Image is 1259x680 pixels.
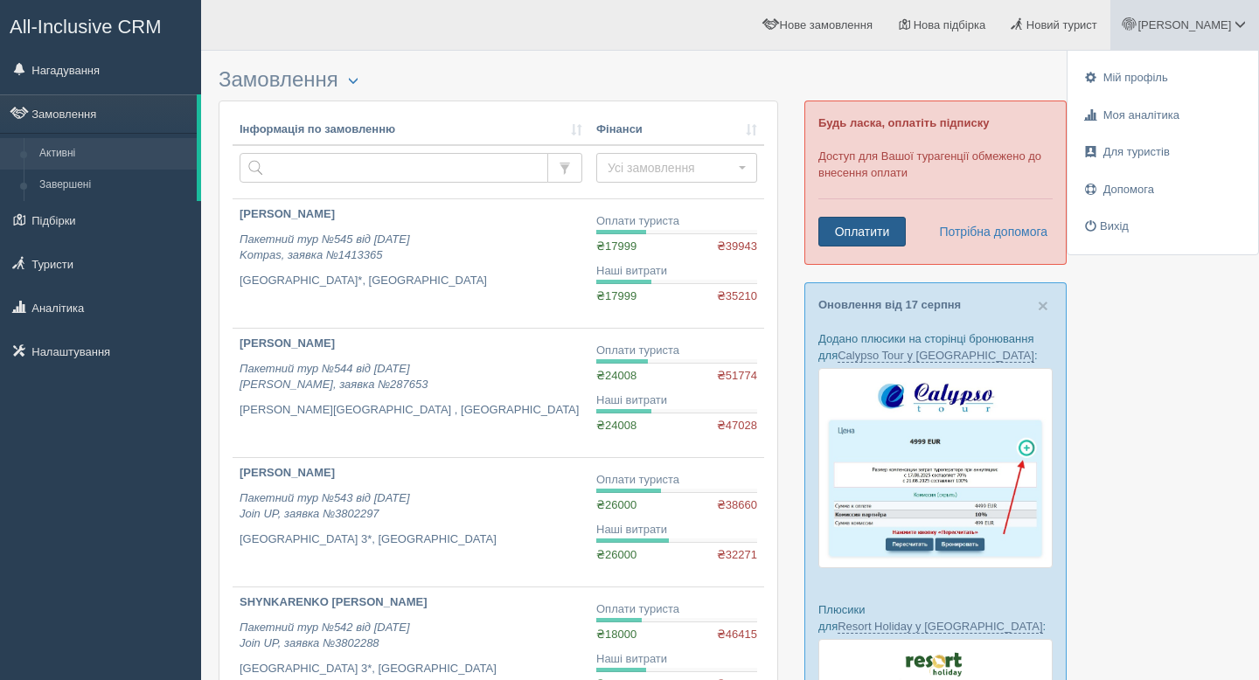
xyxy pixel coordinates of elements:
a: [PERSON_NAME] Пакетний тур №545 від [DATE]Kompas, заявка №1413365 [GEOGRAPHIC_DATA]*, [GEOGRAPHIC... [233,199,589,328]
span: ₴24008 [596,369,636,382]
span: ₴26000 [596,548,636,561]
p: [GEOGRAPHIC_DATA] 3*, [GEOGRAPHIC_DATA] [240,531,582,548]
div: Наші витрати [596,392,757,409]
img: calypso-tour-proposal-crm-for-travel-agency.jpg [818,368,1053,568]
span: ₴35210 [717,288,757,305]
a: Calypso Tour у [GEOGRAPHIC_DATA] [838,349,1034,363]
a: All-Inclusive CRM [1,1,200,49]
span: All-Inclusive CRM [10,16,162,38]
span: Мій профіль [1103,71,1168,84]
span: Новий турист [1026,18,1097,31]
i: Пакетний тур №545 від [DATE] Kompas, заявка №1413365 [240,232,410,262]
a: Resort Holiday у [GEOGRAPHIC_DATA] [838,620,1042,634]
b: SHYNKARENKO [PERSON_NAME] [240,595,428,608]
span: [PERSON_NAME] [1137,18,1231,31]
a: Інформація по замовленню [240,121,582,138]
button: Усі замовлення [596,153,757,183]
b: Будь ласка, оплатіть підписку [818,116,989,129]
span: ₴17999 [596,239,636,253]
span: Моя аналітика [1103,108,1179,121]
div: Наші витрати [596,651,757,668]
p: Додано плюсики на сторінці бронювання для : [818,330,1053,364]
a: Для туристів [1068,134,1258,171]
a: Активні [31,138,197,170]
span: Нове замовлення [780,18,873,31]
span: ₴32271 [717,547,757,564]
span: ₴39943 [717,239,757,255]
span: ₴24008 [596,419,636,432]
a: [PERSON_NAME] Пакетний тур №543 від [DATE]Join UP, заявка №3802297 [GEOGRAPHIC_DATA] 3*, [GEOGRAP... [233,458,589,586]
span: ₴18000 [596,628,636,641]
div: Оплати туриста [596,213,757,230]
a: Вихід [1068,208,1258,246]
b: [PERSON_NAME] [240,466,335,479]
span: ₴17999 [596,289,636,302]
span: ₴47028 [717,418,757,434]
a: Потрібна допомога [928,217,1048,246]
a: Фінанси [596,121,757,138]
b: [PERSON_NAME] [240,207,335,220]
a: Оновлення від 17 серпня [818,298,961,311]
button: Close [1038,296,1048,315]
p: Плюсики для : [818,601,1053,635]
span: ₴26000 [596,498,636,511]
b: [PERSON_NAME] [240,337,335,350]
a: [PERSON_NAME] Пакетний тур №544 від [DATE][PERSON_NAME], заявка №287653 [PERSON_NAME][GEOGRAPHIC_... [233,329,589,457]
div: Доступ для Вашої турагенції обмежено до внесення оплати [804,101,1067,265]
a: Оплатити [818,217,906,246]
span: Допомога [1103,183,1154,196]
p: [GEOGRAPHIC_DATA] 3*, [GEOGRAPHIC_DATA] [240,661,582,677]
p: [PERSON_NAME][GEOGRAPHIC_DATA] , [GEOGRAPHIC_DATA] [240,402,582,419]
a: Мій профіль [1068,59,1258,97]
a: Завершені [31,170,197,201]
span: Для туристів [1103,145,1170,158]
i: Пакетний тур №542 від [DATE] Join UP, заявка №3802288 [240,621,410,650]
span: ₴51774 [717,368,757,385]
i: Пакетний тур №543 від [DATE] Join UP, заявка №3802297 [240,491,410,521]
span: Нова підбірка [914,18,986,31]
div: Наші витрати [596,522,757,538]
span: ₴38660 [717,497,757,514]
a: Моя аналітика [1068,97,1258,135]
span: Усі замовлення [608,159,734,177]
div: Наші витрати [596,263,757,280]
div: Оплати туриста [596,472,757,489]
p: [GEOGRAPHIC_DATA]*, [GEOGRAPHIC_DATA] [240,273,582,289]
i: Пакетний тур №544 від [DATE] [PERSON_NAME], заявка №287653 [240,362,428,392]
h3: Замовлення [219,68,778,92]
span: ₴46415 [717,627,757,643]
span: × [1038,295,1048,316]
div: Оплати туриста [596,343,757,359]
div: Оплати туриста [596,601,757,618]
a: Допомога [1068,171,1258,209]
input: Пошук за номером замовлення, ПІБ або паспортом туриста [240,153,548,183]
